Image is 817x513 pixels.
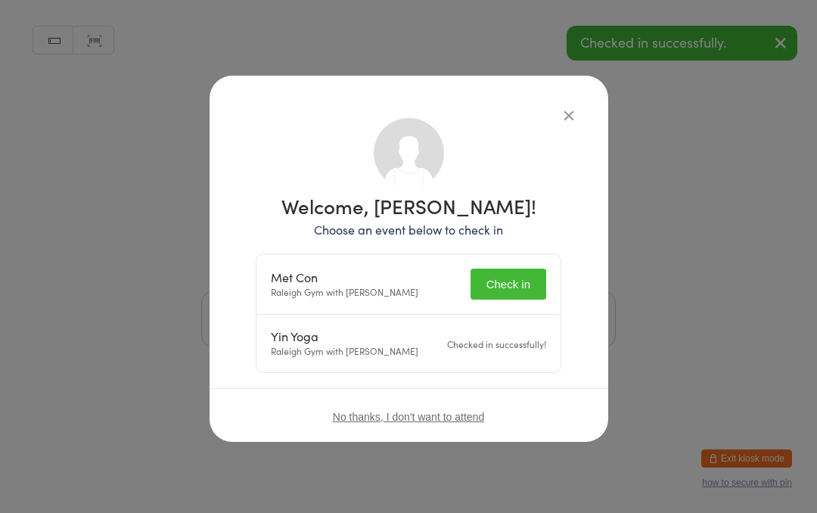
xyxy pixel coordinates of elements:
[271,329,418,358] div: Raleigh Gym with [PERSON_NAME]
[447,337,546,351] div: Checked in successfully!
[256,196,561,216] h1: Welcome, [PERSON_NAME]!
[271,270,418,299] div: Raleigh Gym with [PERSON_NAME]
[471,269,546,300] button: Check in
[333,411,484,423] button: No thanks, I don't want to attend
[256,221,561,238] p: Choose an event below to check in
[374,118,444,188] img: no_photo.png
[271,270,418,284] div: Met Con
[271,329,418,344] div: Yin Yoga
